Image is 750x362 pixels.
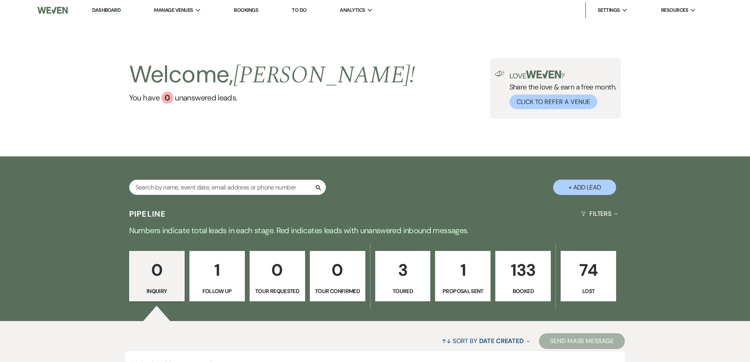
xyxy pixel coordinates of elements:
button: Sort By Date Created [439,330,533,351]
a: 133Booked [495,251,551,301]
p: 3 [380,257,426,283]
span: [PERSON_NAME] ! [233,57,415,93]
a: You have 0 unanswered leads. [129,92,415,104]
span: ↑↓ [442,337,451,345]
button: Click to Refer a Venue [509,95,597,109]
input: Search by name, event date, email address or phone number [129,180,326,195]
p: 74 [566,257,611,283]
span: Analytics [340,6,365,14]
button: Filters [578,203,621,224]
p: 0 [255,257,300,283]
p: Tour Confirmed [315,287,360,295]
span: Date Created [479,337,524,345]
p: 133 [500,257,546,283]
p: Booked [500,287,546,295]
p: 0 [315,257,360,283]
a: 1Follow Up [189,251,245,301]
p: 1 [440,257,485,283]
a: 0Tour Confirmed [310,251,365,301]
a: 3Toured [375,251,431,301]
p: Lost [566,287,611,295]
button: Send Mass Message [539,333,625,349]
a: 0Inquiry [129,251,185,301]
p: Proposal Sent [440,287,485,295]
img: weven-logo-green.svg [526,71,561,78]
span: Resources [661,6,688,14]
a: 0Tour Requested [250,251,305,301]
button: + Add Lead [553,180,616,195]
p: 0 [134,257,180,283]
a: 74Lost [561,251,616,301]
a: To Do [292,7,306,13]
p: Tour Requested [255,287,300,295]
h3: Pipeline [129,208,166,219]
a: 1Proposal Sent [435,251,491,301]
img: Weven Logo [37,2,67,19]
p: Love ? [509,71,617,80]
p: 1 [194,257,240,283]
p: Follow Up [194,287,240,295]
div: Share the love & earn a free month. [505,71,617,109]
img: loud-speaker-illustration.svg [495,71,505,77]
div: 0 [161,92,173,104]
a: Dashboard [92,7,120,14]
a: Bookings [234,7,258,13]
span: Settings [598,6,620,14]
p: Toured [380,287,426,295]
p: Inquiry [134,287,180,295]
span: Manage Venues [154,6,193,14]
p: Numbers indicate total leads in each stage. Red indicates leads with unanswered inbound messages. [92,224,659,237]
h2: Welcome, [129,58,415,92]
